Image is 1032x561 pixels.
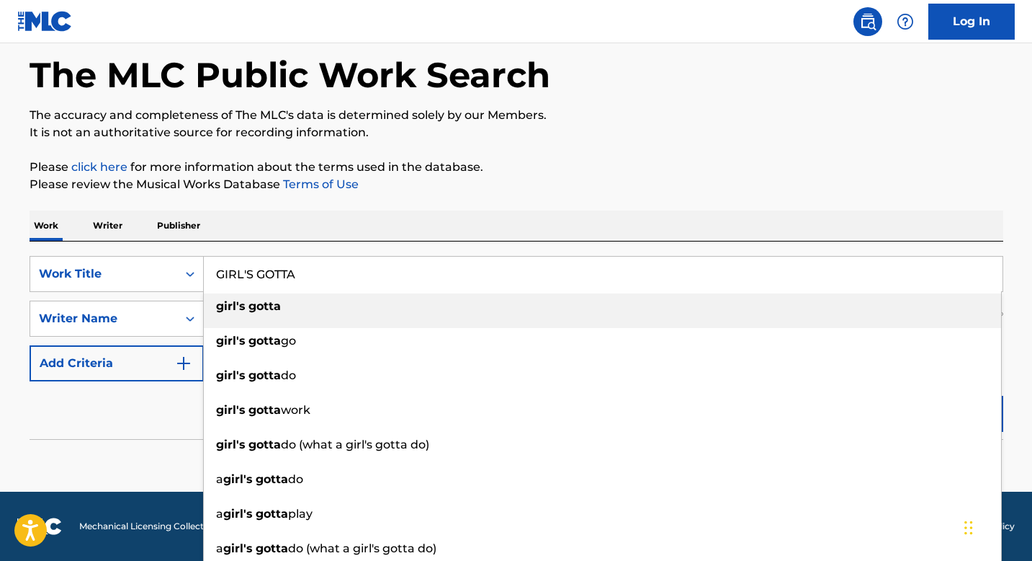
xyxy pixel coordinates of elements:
[853,7,882,36] a: Public Search
[288,507,313,521] span: play
[216,334,246,348] strong: girl's
[960,492,1032,561] iframe: Chat Widget
[223,472,253,486] strong: girl's
[248,403,281,417] strong: gotta
[281,403,310,417] span: work
[223,507,253,521] strong: girl's
[248,438,281,451] strong: gotta
[71,160,127,174] a: click here
[30,124,1003,141] p: It is not an authoritative source for recording information.
[216,299,246,313] strong: girl's
[216,403,246,417] strong: girl's
[153,211,205,241] p: Publisher
[216,542,223,555] span: a
[216,507,223,521] span: a
[256,542,288,555] strong: gotta
[897,13,914,30] img: help
[248,299,281,313] strong: gotta
[216,438,246,451] strong: girl's
[281,334,296,348] span: go
[256,507,288,521] strong: gotta
[175,355,192,372] img: 9d2ae6d4665cec9f34b9.svg
[79,520,246,533] span: Mechanical Licensing Collective © 2025
[17,11,73,32] img: MLC Logo
[30,256,1003,439] form: Search Form
[256,472,288,486] strong: gotta
[30,211,63,241] p: Work
[859,13,876,30] img: search
[30,53,550,97] h1: The MLC Public Work Search
[288,472,303,486] span: do
[223,542,253,555] strong: girl's
[891,7,920,36] div: Help
[30,107,1003,124] p: The accuracy and completeness of The MLC's data is determined solely by our Members.
[39,310,169,327] div: Writer Name
[216,368,246,382] strong: girl's
[89,211,127,241] p: Writer
[30,159,1003,176] p: Please for more information about the terms used in the database.
[281,368,296,382] span: do
[17,518,62,535] img: logo
[281,438,429,451] span: do (what a girl's gotta do)
[248,368,281,382] strong: gotta
[928,4,1015,40] a: Log In
[30,176,1003,193] p: Please review the Musical Works Database
[30,345,204,381] button: Add Criteria
[248,334,281,348] strong: gotta
[964,506,973,549] div: Drag
[39,265,169,283] div: Work Title
[288,542,436,555] span: do (what a girl's gotta do)
[216,472,223,486] span: a
[280,177,359,191] a: Terms of Use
